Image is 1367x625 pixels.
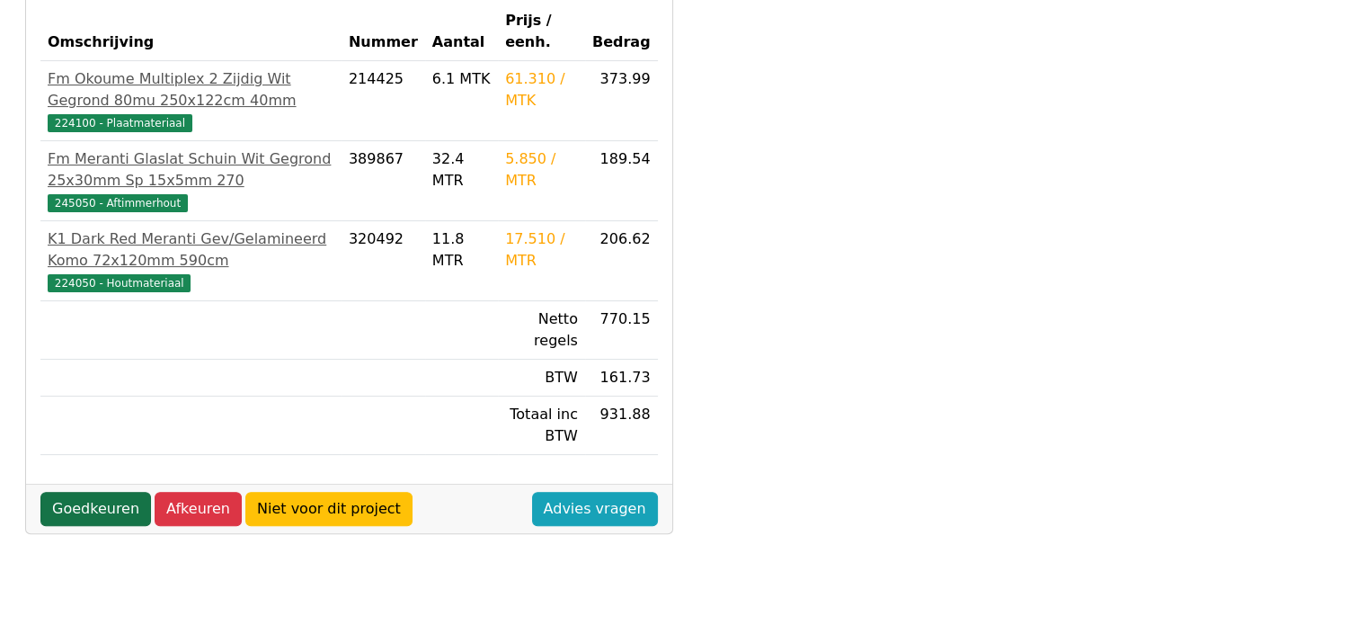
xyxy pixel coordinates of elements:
div: 61.310 / MTK [505,68,578,112]
td: 389867 [342,141,425,221]
th: Omschrijving [40,3,342,61]
div: K1 Dark Red Meranti Gev/Gelamineerd Komo 72x120mm 590cm [48,228,334,272]
a: Fm Meranti Glaslat Schuin Wit Gegrond 25x30mm Sp 15x5mm 270245050 - Aftimmerhout [48,148,334,213]
span: 224100 - Plaatmateriaal [48,114,192,132]
td: 189.54 [585,141,658,221]
a: Fm Okoume Multiplex 2 Zijdig Wit Gegrond 80mu 250x122cm 40mm224100 - Plaatmateriaal [48,68,334,133]
td: Totaal inc BTW [498,397,585,455]
a: Advies vragen [532,492,658,526]
div: Fm Okoume Multiplex 2 Zijdig Wit Gegrond 80mu 250x122cm 40mm [48,68,334,112]
th: Prijs / eenh. [498,3,585,61]
span: 245050 - Aftimmerhout [48,194,188,212]
td: 206.62 [585,221,658,301]
td: BTW [498,360,585,397]
th: Aantal [425,3,498,61]
div: Fm Meranti Glaslat Schuin Wit Gegrond 25x30mm Sp 15x5mm 270 [48,148,334,192]
td: 161.73 [585,360,658,397]
a: Afkeuren [155,492,242,526]
div: 6.1 MTK [432,68,491,90]
td: 770.15 [585,301,658,360]
td: 320492 [342,221,425,301]
a: Niet voor dit project [245,492,413,526]
div: 5.850 / MTR [505,148,578,192]
th: Bedrag [585,3,658,61]
a: Goedkeuren [40,492,151,526]
div: 17.510 / MTR [505,228,578,272]
td: 373.99 [585,61,658,141]
td: 931.88 [585,397,658,455]
span: 224050 - Houtmateriaal [48,274,191,292]
a: K1 Dark Red Meranti Gev/Gelamineerd Komo 72x120mm 590cm224050 - Houtmateriaal [48,228,334,293]
td: 214425 [342,61,425,141]
td: Netto regels [498,301,585,360]
th: Nummer [342,3,425,61]
div: 32.4 MTR [432,148,491,192]
div: 11.8 MTR [432,228,491,272]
